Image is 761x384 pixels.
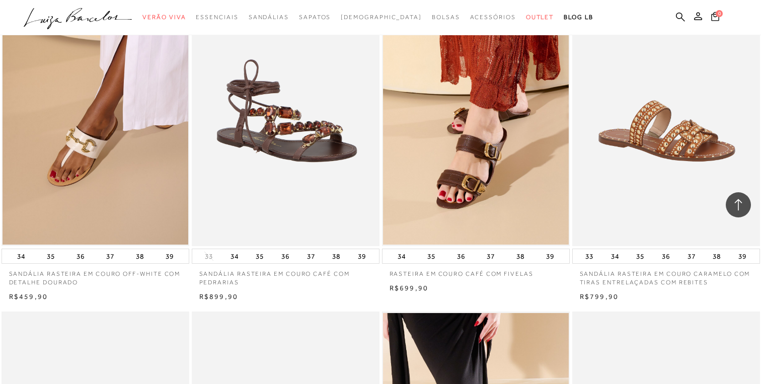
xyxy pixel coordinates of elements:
a: categoryNavScreenReaderText [249,8,289,27]
button: 33 [202,252,216,261]
a: categoryNavScreenReaderText [142,8,186,27]
a: RASTEIRA EM COURO CAFÉ COM FIVELAS [382,264,570,278]
button: 38 [513,249,527,263]
button: 34 [395,249,409,263]
button: 39 [163,249,177,263]
button: 35 [424,249,438,263]
button: 36 [659,249,673,263]
button: 38 [329,249,343,263]
a: SANDÁLIA RASTEIRA EM COURO CAFÉ COM PEDRARIAS [192,264,379,287]
span: R$899,90 [199,292,239,300]
span: R$459,90 [9,292,48,300]
a: SANDÁLIA RASTEIRA EM COURO CARAMELO COM TIRAS ENTRELAÇADAS COM REBITES [572,264,760,287]
button: 34 [14,249,28,263]
button: 37 [484,249,498,263]
span: Sapatos [299,14,331,21]
button: 34 [608,249,622,263]
button: 35 [44,249,58,263]
span: Outlet [526,14,554,21]
a: categoryNavScreenReaderText [299,8,331,27]
button: 38 [710,249,724,263]
button: 37 [103,249,117,263]
span: Acessórios [470,14,516,21]
button: 39 [735,249,749,263]
button: 34 [227,249,242,263]
a: noSubCategoriesText [341,8,422,27]
span: Essenciais [196,14,238,21]
button: 35 [253,249,267,263]
button: 37 [304,249,318,263]
a: categoryNavScreenReaderText [432,8,460,27]
button: 33 [582,249,596,263]
span: R$699,90 [390,284,429,292]
span: 0 [716,10,723,17]
span: Verão Viva [142,14,186,21]
span: [DEMOGRAPHIC_DATA] [341,14,422,21]
a: BLOG LB [564,8,593,27]
button: 36 [73,249,88,263]
button: 39 [543,249,557,263]
a: categoryNavScreenReaderText [196,8,238,27]
button: 37 [684,249,699,263]
button: 38 [133,249,147,263]
span: Bolsas [432,14,460,21]
button: 36 [454,249,468,263]
button: 39 [355,249,369,263]
button: 35 [633,249,647,263]
span: Sandálias [249,14,289,21]
a: categoryNavScreenReaderText [470,8,516,27]
a: categoryNavScreenReaderText [526,8,554,27]
a: SANDÁLIA RASTEIRA EM COURO OFF-WHITE COM DETALHE DOURADO [2,264,189,287]
button: 36 [278,249,292,263]
span: R$799,90 [580,292,619,300]
span: BLOG LB [564,14,593,21]
button: 0 [708,11,722,25]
